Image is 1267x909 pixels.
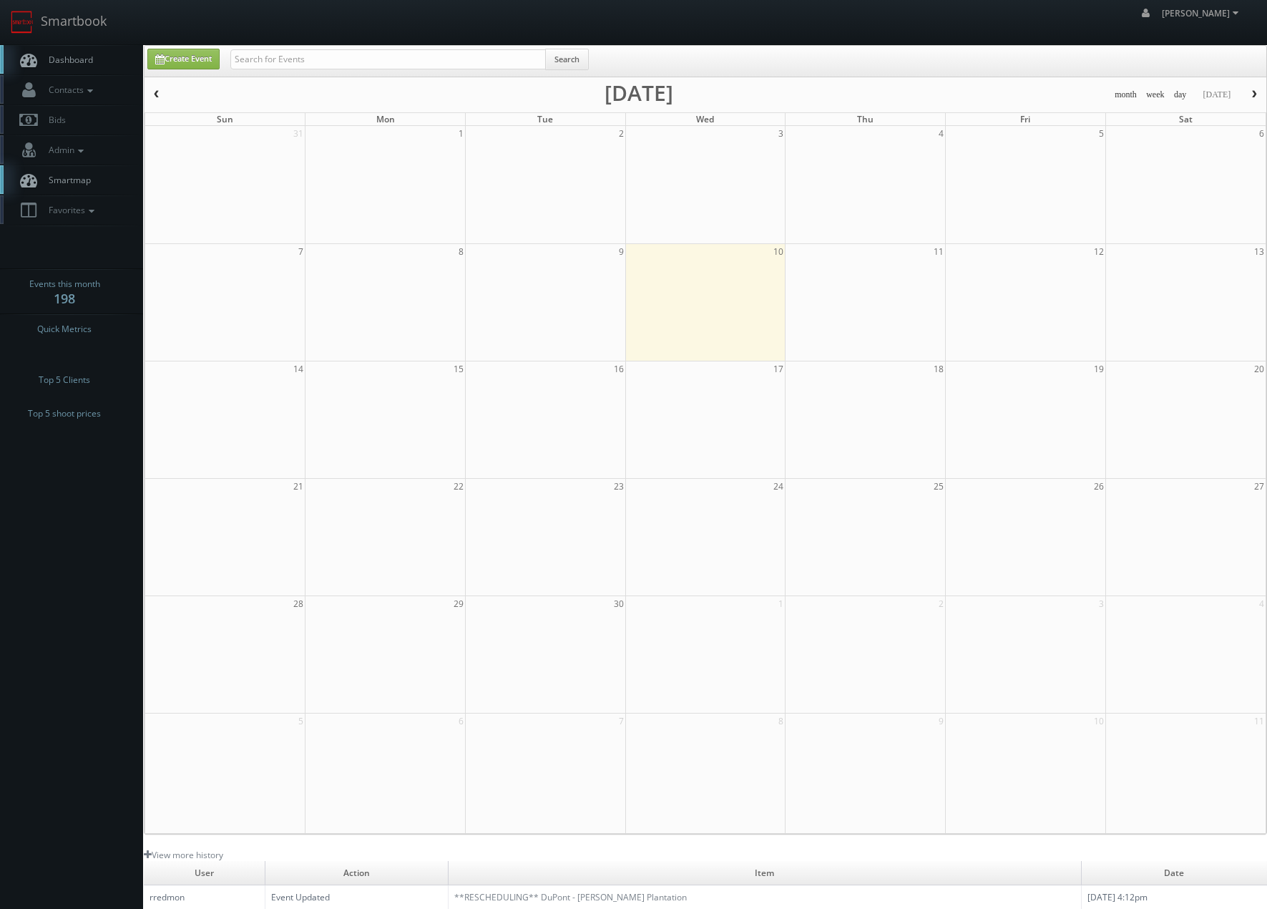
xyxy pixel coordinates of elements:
[297,244,305,259] span: 7
[292,479,305,494] span: 21
[545,49,589,70] button: Search
[1169,86,1192,104] button: day
[41,114,66,126] span: Bids
[39,373,90,387] span: Top 5 Clients
[777,596,785,611] span: 1
[230,49,546,69] input: Search for Events
[605,86,673,100] h2: [DATE]
[1141,86,1170,104] button: week
[29,277,100,291] span: Events this month
[857,113,874,125] span: Thu
[147,49,220,69] a: Create Event
[937,714,945,729] span: 9
[41,144,87,156] span: Admin
[1198,86,1236,104] button: [DATE]
[612,361,625,376] span: 16
[1097,596,1105,611] span: 3
[1097,126,1105,141] span: 5
[457,244,465,259] span: 8
[457,714,465,729] span: 6
[612,596,625,611] span: 30
[452,596,465,611] span: 29
[617,714,625,729] span: 7
[1258,596,1266,611] span: 4
[1020,113,1030,125] span: Fri
[772,244,785,259] span: 10
[41,174,91,186] span: Smartmap
[1253,361,1266,376] span: 20
[452,479,465,494] span: 22
[452,361,465,376] span: 15
[292,596,305,611] span: 28
[297,714,305,729] span: 5
[777,126,785,141] span: 3
[537,113,553,125] span: Tue
[617,126,625,141] span: 2
[932,361,945,376] span: 18
[1179,113,1193,125] span: Sat
[1253,714,1266,729] span: 11
[144,849,223,861] a: View more history
[41,84,97,96] span: Contacts
[772,479,785,494] span: 24
[1081,861,1267,885] td: Date
[11,11,34,34] img: smartbook-logo.png
[932,479,945,494] span: 25
[1162,7,1243,19] span: [PERSON_NAME]
[777,714,785,729] span: 8
[217,113,233,125] span: Sun
[376,113,395,125] span: Mon
[772,361,785,376] span: 17
[144,861,265,885] td: User
[1092,714,1105,729] span: 10
[937,596,945,611] span: 2
[1253,479,1266,494] span: 27
[37,322,92,336] span: Quick Metrics
[41,204,98,216] span: Favorites
[1092,479,1105,494] span: 26
[54,290,75,307] strong: 198
[457,126,465,141] span: 1
[1258,126,1266,141] span: 6
[937,126,945,141] span: 4
[41,54,93,66] span: Dashboard
[1110,86,1142,104] button: month
[1253,244,1266,259] span: 13
[696,113,714,125] span: Wed
[1092,361,1105,376] span: 19
[28,407,101,421] span: Top 5 shoot prices
[454,891,687,903] a: **RESCHEDULING** DuPont - [PERSON_NAME] Plantation
[292,126,305,141] span: 31
[265,861,448,885] td: Action
[612,479,625,494] span: 23
[448,861,1081,885] td: Item
[932,244,945,259] span: 11
[1092,244,1105,259] span: 12
[617,244,625,259] span: 9
[292,361,305,376] span: 14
